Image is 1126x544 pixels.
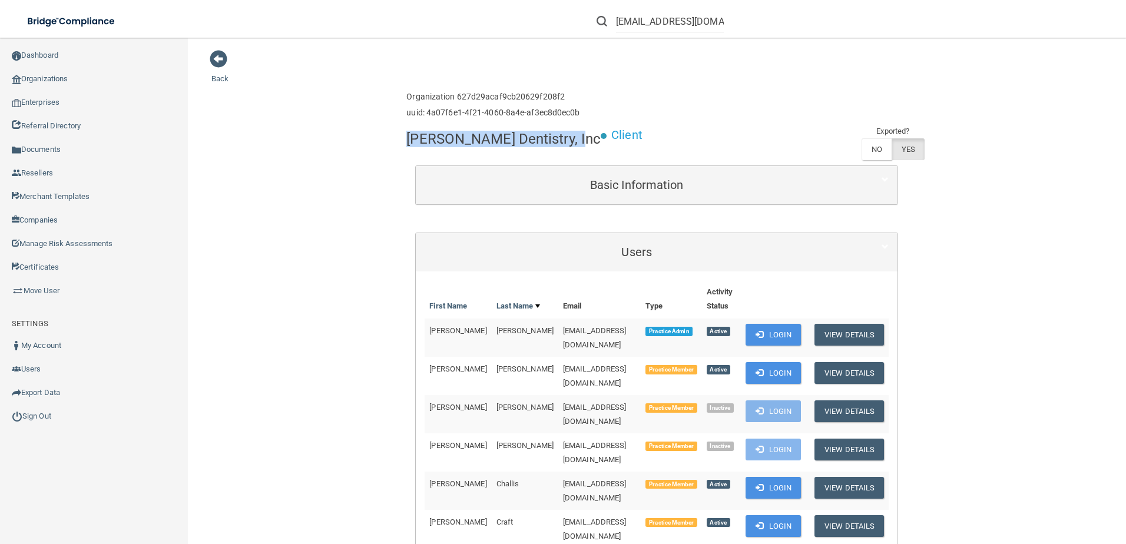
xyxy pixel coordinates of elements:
[892,138,925,160] label: YES
[563,441,627,464] span: [EMAIL_ADDRESS][DOMAIN_NAME]
[645,518,697,528] span: Practice Member
[814,477,884,499] button: View Details
[563,326,627,349] span: [EMAIL_ADDRESS][DOMAIN_NAME]
[425,246,849,258] h5: Users
[563,518,627,540] span: [EMAIL_ADDRESS][DOMAIN_NAME]
[707,518,730,528] span: Active
[429,403,486,412] span: [PERSON_NAME]
[18,9,126,34] img: bridge_compliance_login_screen.278c3ca4.svg
[12,168,21,178] img: ic_reseller.de258add.png
[496,403,554,412] span: [PERSON_NAME]
[12,341,21,350] img: ic_user_dark.df1a06c3.png
[746,324,802,346] button: Login
[814,439,884,460] button: View Details
[429,299,467,313] a: First Name
[12,317,48,331] label: SETTINGS
[563,364,627,387] span: [EMAIL_ADDRESS][DOMAIN_NAME]
[597,16,607,26] img: ic-search.3b580494.png
[211,60,228,83] a: Back
[496,364,554,373] span: [PERSON_NAME]
[425,178,849,191] h5: Basic Information
[862,138,892,160] label: NO
[12,411,22,422] img: ic_power_dark.7ecde6b1.png
[12,285,24,297] img: briefcase.64adab9b.png
[645,327,692,336] span: Practice Admin
[425,239,889,266] a: Users
[814,362,884,384] button: View Details
[746,477,802,499] button: Login
[641,280,701,319] th: Type
[702,280,741,319] th: Activity Status
[563,479,627,502] span: [EMAIL_ADDRESS][DOMAIN_NAME]
[814,515,884,537] button: View Details
[707,480,730,489] span: Active
[558,280,641,319] th: Email
[707,365,730,374] span: Active
[746,515,802,537] button: Login
[12,75,21,84] img: organization-icon.f8decf85.png
[12,99,21,107] img: enterprise.0d942306.png
[746,439,802,460] button: Login
[406,92,579,101] h6: Organization 627d29acaf9cb20629f208f2
[746,362,802,384] button: Login
[616,11,724,32] input: Search
[429,364,486,373] span: [PERSON_NAME]
[406,108,579,117] h6: uuid: 4a07f6e1-4f21-4060-8a4e-af3ec8d0ec0b
[12,51,21,61] img: ic_dashboard_dark.d01f4a41.png
[429,326,486,335] span: [PERSON_NAME]
[496,299,540,313] a: Last Name
[563,403,627,426] span: [EMAIL_ADDRESS][DOMAIN_NAME]
[645,480,697,489] span: Practice Member
[645,403,697,413] span: Practice Member
[611,124,643,146] p: Client
[12,364,21,374] img: icon-users.e205127d.png
[707,327,730,336] span: Active
[814,400,884,422] button: View Details
[707,403,734,413] span: Inactive
[12,145,21,155] img: icon-documents.8dae5593.png
[496,479,519,488] span: Challis
[645,365,697,374] span: Practice Member
[707,442,734,451] span: Inactive
[12,388,21,397] img: icon-export.b9366987.png
[429,479,486,488] span: [PERSON_NAME]
[406,131,601,147] h4: [PERSON_NAME] Dentistry, Inc
[746,400,802,422] button: Login
[429,441,486,450] span: [PERSON_NAME]
[425,172,889,198] a: Basic Information
[496,518,514,526] span: Craft
[429,518,486,526] span: [PERSON_NAME]
[645,442,697,451] span: Practice Member
[496,326,554,335] span: [PERSON_NAME]
[922,460,1112,507] iframe: Drift Widget Chat Controller
[814,324,884,346] button: View Details
[862,124,925,138] td: Exported?
[496,441,554,450] span: [PERSON_NAME]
